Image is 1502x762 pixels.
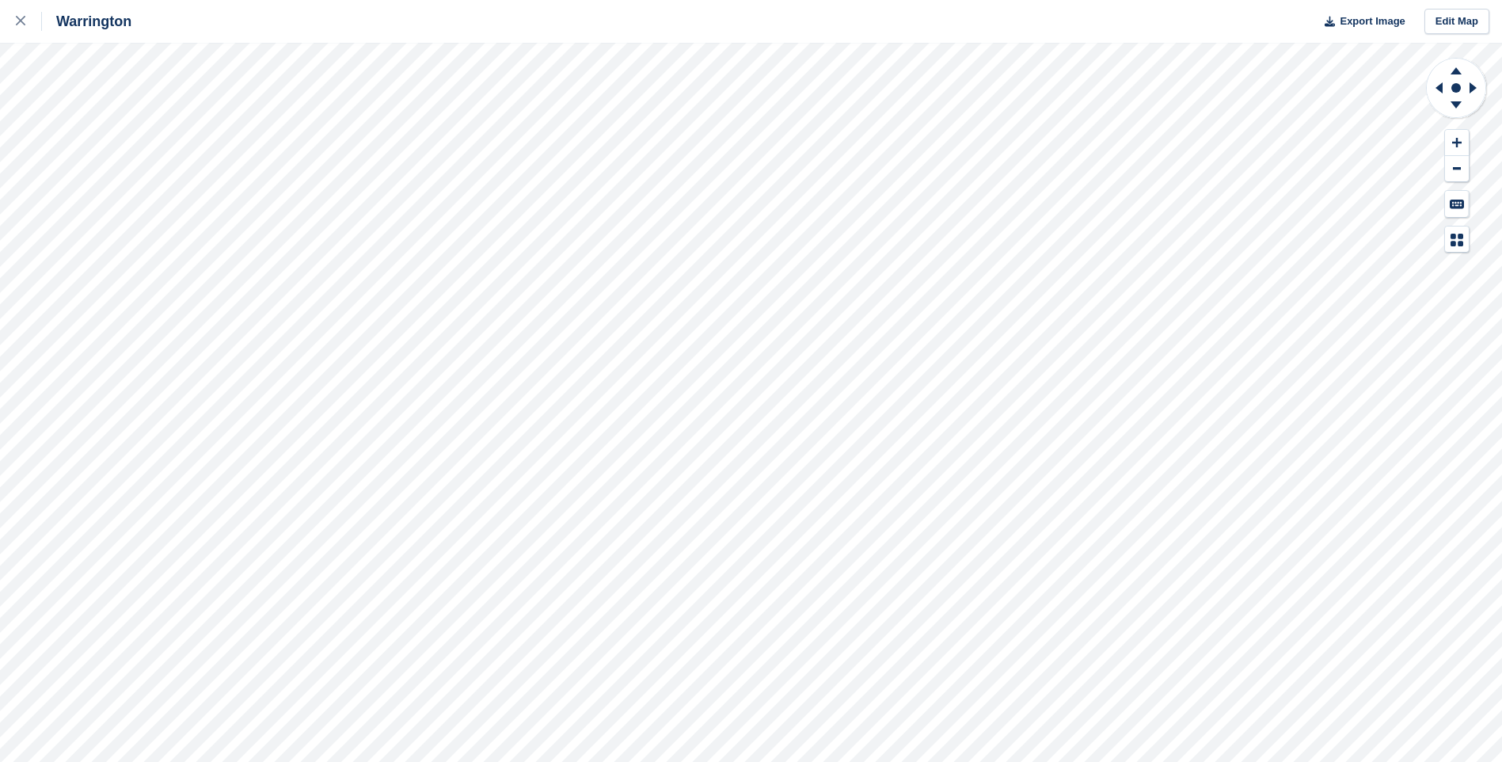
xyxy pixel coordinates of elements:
button: Map Legend [1445,227,1469,253]
button: Keyboard Shortcuts [1445,191,1469,217]
span: Export Image [1340,13,1405,29]
button: Zoom Out [1445,156,1469,182]
button: Export Image [1315,9,1405,35]
button: Zoom In [1445,130,1469,156]
a: Edit Map [1424,9,1489,35]
div: Warrington [42,12,131,31]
